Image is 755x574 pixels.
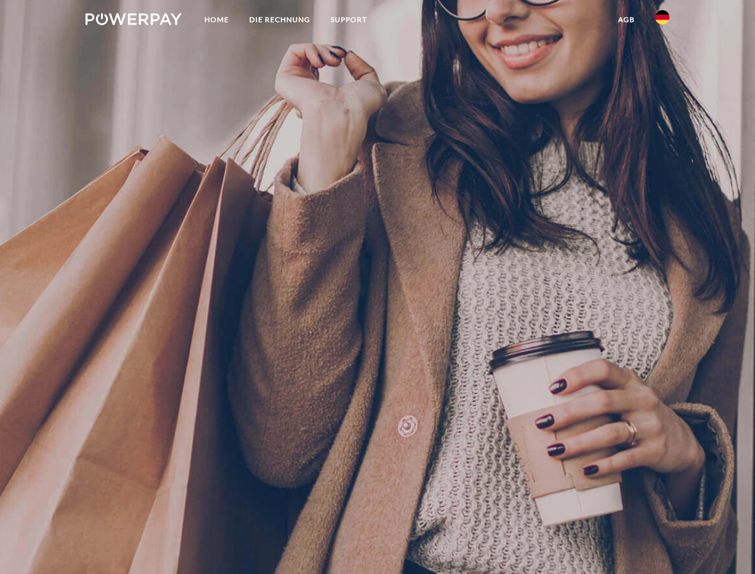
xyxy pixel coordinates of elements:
[655,10,670,25] img: de
[194,9,239,30] a: Home
[608,9,645,30] a: agb
[85,13,182,25] img: logo-powerpay-white.svg
[239,9,320,30] a: DIE RECHNUNG
[320,9,377,30] a: SUPPORT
